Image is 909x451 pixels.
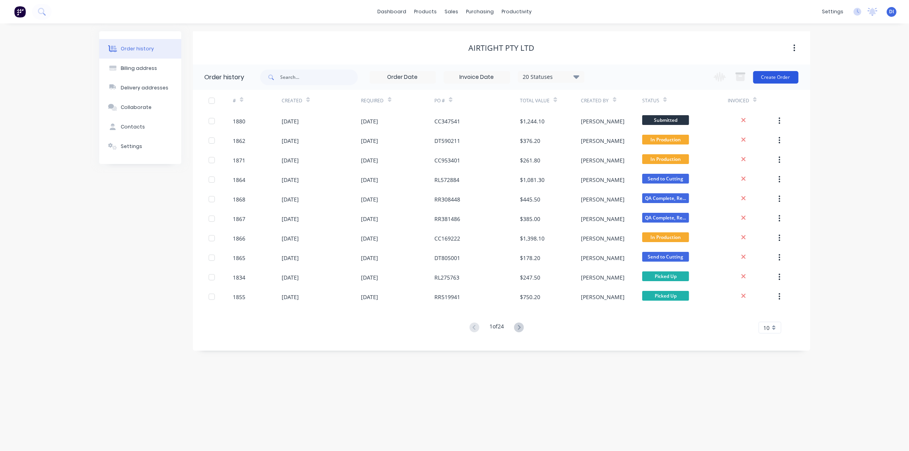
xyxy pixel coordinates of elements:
[489,322,504,333] div: 1 of 24
[233,195,245,203] div: 1868
[642,252,689,262] span: Send to Cutting
[581,234,625,242] div: [PERSON_NAME]
[642,271,689,281] span: Picked Up
[233,97,236,104] div: #
[99,78,181,98] button: Delivery addresses
[434,97,445,104] div: PO #
[581,215,625,223] div: [PERSON_NAME]
[282,137,299,145] div: [DATE]
[282,234,299,242] div: [DATE]
[121,123,145,130] div: Contacts
[642,97,659,104] div: Status
[434,293,460,301] div: RR519941
[520,156,540,164] div: $261.80
[434,117,460,125] div: CC347541
[642,90,728,111] div: Status
[642,193,689,203] span: QA Complete, Re...
[581,117,625,125] div: [PERSON_NAME]
[282,176,299,184] div: [DATE]
[520,97,550,104] div: Total Value
[581,273,625,282] div: [PERSON_NAME]
[520,254,540,262] div: $178.20
[520,215,540,223] div: $385.00
[520,176,545,184] div: $1,081.30
[99,117,181,137] button: Contacts
[518,73,584,81] div: 20 Statuses
[280,70,358,85] input: Search...
[434,254,460,262] div: DT805001
[498,6,536,18] div: productivity
[233,90,282,111] div: #
[121,143,142,150] div: Settings
[581,176,625,184] div: [PERSON_NAME]
[818,6,847,18] div: settings
[361,293,379,301] div: [DATE]
[361,90,435,111] div: Required
[361,176,379,184] div: [DATE]
[410,6,441,18] div: products
[282,97,302,104] div: Created
[434,90,520,111] div: PO #
[581,293,625,301] div: [PERSON_NAME]
[520,195,540,203] div: $445.50
[121,104,152,111] div: Collaborate
[642,135,689,144] span: In Production
[642,213,689,223] span: QA Complete, Re...
[233,137,245,145] div: 1862
[520,137,540,145] div: $376.20
[642,154,689,164] span: In Production
[581,156,625,164] div: [PERSON_NAME]
[282,293,299,301] div: [DATE]
[233,215,245,223] div: 1867
[520,273,540,282] div: $247.50
[434,176,459,184] div: RL572884
[520,293,540,301] div: $750.20
[233,273,245,282] div: 1834
[642,115,689,125] span: Submitted
[121,84,168,91] div: Delivery addresses
[642,291,689,301] span: Picked Up
[520,117,545,125] div: $1,244.10
[121,65,157,72] div: Billing address
[361,137,379,145] div: [DATE]
[99,59,181,78] button: Billing address
[434,273,459,282] div: RL275763
[434,195,460,203] div: RR308448
[361,195,379,203] div: [DATE]
[99,39,181,59] button: Order history
[233,293,245,301] div: 1855
[14,6,26,18] img: Factory
[282,90,361,111] div: Created
[728,97,749,104] div: Invoiced
[282,156,299,164] div: [DATE]
[205,73,245,82] div: Order history
[441,6,462,18] div: sales
[642,174,689,184] span: Send to Cutting
[99,98,181,117] button: Collaborate
[889,8,894,15] span: DI
[233,117,245,125] div: 1880
[233,156,245,164] div: 1871
[361,97,384,104] div: Required
[434,215,460,223] div: RR381486
[361,156,379,164] div: [DATE]
[361,234,379,242] div: [DATE]
[121,45,154,52] div: Order history
[642,232,689,242] span: In Production
[282,195,299,203] div: [DATE]
[373,6,410,18] a: dashboard
[233,176,245,184] div: 1864
[282,117,299,125] div: [DATE]
[764,324,770,332] span: 10
[361,254,379,262] div: [DATE]
[581,195,625,203] div: [PERSON_NAME]
[282,254,299,262] div: [DATE]
[361,215,379,223] div: [DATE]
[282,215,299,223] div: [DATE]
[233,254,245,262] div: 1865
[444,71,510,83] input: Invoice Date
[361,273,379,282] div: [DATE]
[370,71,436,83] input: Order Date
[99,137,181,156] button: Settings
[434,234,460,242] div: CC169222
